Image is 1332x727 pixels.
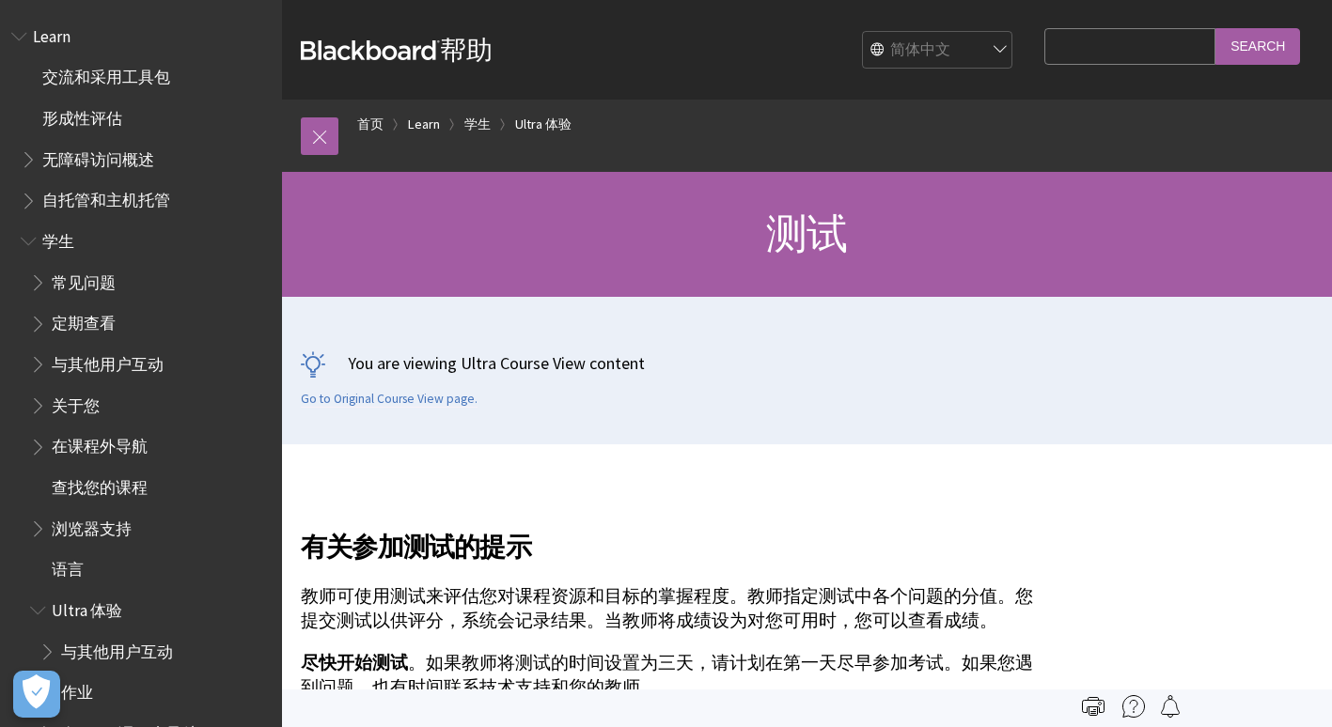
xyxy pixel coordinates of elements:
[52,267,116,292] span: 常见问题
[301,584,1035,633] p: 教师可使用测试来评估您对课程资源和目标的掌握程度。教师指定测试中各个问题的分值。您提交测试以供评分，系统会记录结果。当教师将成绩设为对您可用时，您可以查看成绩。
[1159,695,1182,718] img: Follow this page
[52,308,116,333] span: 定期查看
[52,431,148,456] span: 在课程外导航
[301,391,478,408] a: Go to Original Course View page.
[301,40,440,60] strong: Blackboard
[42,102,122,128] span: 形成性评估
[1215,28,1300,65] input: Search
[301,652,408,673] span: 尽快开始测试
[42,144,154,169] span: 无障碍访问概述
[301,504,1035,566] h2: 有关参加测试的提示
[357,113,384,136] a: 首页
[52,595,122,620] span: Ultra 体验
[301,651,1035,700] p: 。如果教师将测试的时间设置为三天，请计划在第一天尽早参加考试。如果您遇到问题，也有时间联系技术支持和您的教师。
[766,208,847,259] span: 测试
[42,62,170,87] span: 交流和采用工具包
[1082,695,1105,718] img: Print
[301,351,1313,375] p: You are viewing Ultra Course View content
[52,513,132,538] span: 浏览器支持
[464,113,491,136] a: 学生
[13,671,60,718] button: Open Preferences
[515,113,572,136] a: Ultra 体验
[863,32,1013,70] select: Site Language Selector
[42,185,170,210] span: 自托管和主机托管
[52,390,100,415] span: 关于您
[1122,695,1145,718] img: More help
[61,677,93,703] span: 作业
[33,21,71,46] span: Learn
[52,554,84,580] span: 语言
[52,472,148,497] span: 查找您的课程
[301,33,493,67] a: Blackboard帮助
[408,113,440,136] a: Learn
[42,225,74,251] span: 学生
[52,348,164,374] span: 与其他用户互动
[61,636,173,661] span: 与其他用户互动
